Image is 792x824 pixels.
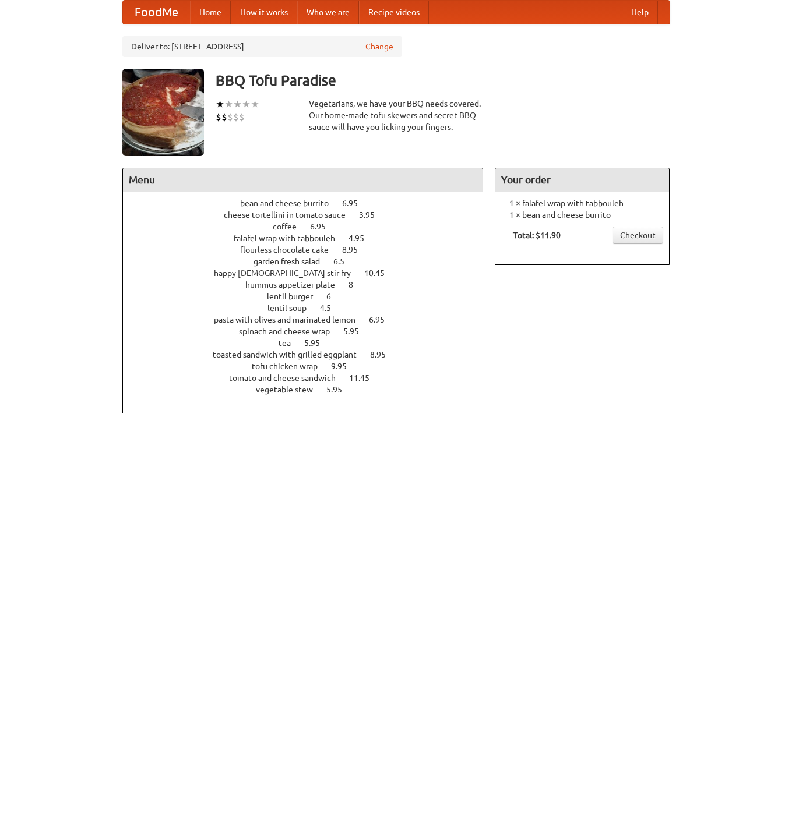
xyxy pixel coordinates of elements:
[326,292,343,301] span: 6
[333,257,356,266] span: 6.5
[501,197,663,209] li: 1 × falafel wrap with tabbouleh
[214,268,362,278] span: happy [DEMOGRAPHIC_DATA] stir fry
[214,268,406,278] a: happy [DEMOGRAPHIC_DATA] stir fry 10.45
[369,315,396,324] span: 6.95
[252,362,368,371] a: tofu chicken wrap 9.95
[216,98,224,111] li: ★
[242,98,251,111] li: ★
[239,327,381,336] a: spinach and cheese wrap 5.95
[613,227,663,244] a: Checkout
[234,234,347,243] span: falafel wrap with tabbouleh
[216,69,670,92] h3: BBQ Tofu Paradise
[233,98,242,111] li: ★
[256,385,364,394] a: vegetable stew 5.95
[240,245,379,254] a: flourless chocolate cake 8.95
[304,338,332,348] span: 5.95
[123,1,190,24] a: FoodMe
[359,210,386,220] span: 3.95
[279,338,302,348] span: tea
[240,199,379,208] a: bean and cheese burrito 6.95
[349,280,365,289] span: 8
[254,257,332,266] span: garden fresh salad
[326,385,354,394] span: 5.95
[214,315,367,324] span: pasta with olives and marinated lemon
[364,268,396,278] span: 10.45
[309,98,484,133] div: Vegetarians, we have your BBQ needs covered. Our home-made tofu skewers and secret BBQ sauce will...
[267,292,325,301] span: lentil burger
[501,209,663,221] li: 1 × bean and cheese burrito
[273,222,308,231] span: coffee
[252,362,329,371] span: tofu chicken wrap
[370,350,397,359] span: 8.95
[267,303,353,313] a: lentil soup 4.5
[213,350,407,359] a: toasted sandwich with grilled eggplant 8.95
[267,303,318,313] span: lentil soup
[239,111,245,123] li: $
[256,385,325,394] span: vegetable stew
[122,69,204,156] img: angular.jpg
[495,168,669,192] h4: Your order
[320,303,343,313] span: 4.5
[254,257,366,266] a: garden fresh salad 6.5
[229,373,391,383] a: tomato and cheese sandwich 11.45
[245,280,375,289] a: hummus appetizer plate 8
[365,41,393,52] a: Change
[224,98,233,111] li: ★
[310,222,337,231] span: 6.95
[233,111,239,123] li: $
[221,111,227,123] li: $
[245,280,347,289] span: hummus appetizer plate
[267,292,353,301] a: lentil burger 6
[279,338,342,348] a: tea 5.95
[190,1,231,24] a: Home
[343,327,371,336] span: 5.95
[122,36,402,57] div: Deliver to: [STREET_ADDRESS]
[297,1,359,24] a: Who we are
[349,373,381,383] span: 11.45
[240,245,340,254] span: flourless chocolate cake
[239,327,342,336] span: spinach and cheese wrap
[229,373,347,383] span: tomato and cheese sandwich
[216,111,221,123] li: $
[234,234,386,243] a: falafel wrap with tabbouleh 4.95
[213,350,368,359] span: toasted sandwich with grilled eggplant
[123,168,483,192] h4: Menu
[342,245,369,254] span: 8.95
[513,231,561,240] b: Total: $11.90
[227,111,233,123] li: $
[224,210,396,220] a: cheese tortellini in tomato sauce 3.95
[622,1,658,24] a: Help
[224,210,357,220] span: cheese tortellini in tomato sauce
[359,1,429,24] a: Recipe videos
[349,234,376,243] span: 4.95
[273,222,347,231] a: coffee 6.95
[251,98,259,111] li: ★
[214,315,406,324] a: pasta with olives and marinated lemon 6.95
[342,199,369,208] span: 6.95
[231,1,297,24] a: How it works
[331,362,358,371] span: 9.95
[240,199,340,208] span: bean and cheese burrito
